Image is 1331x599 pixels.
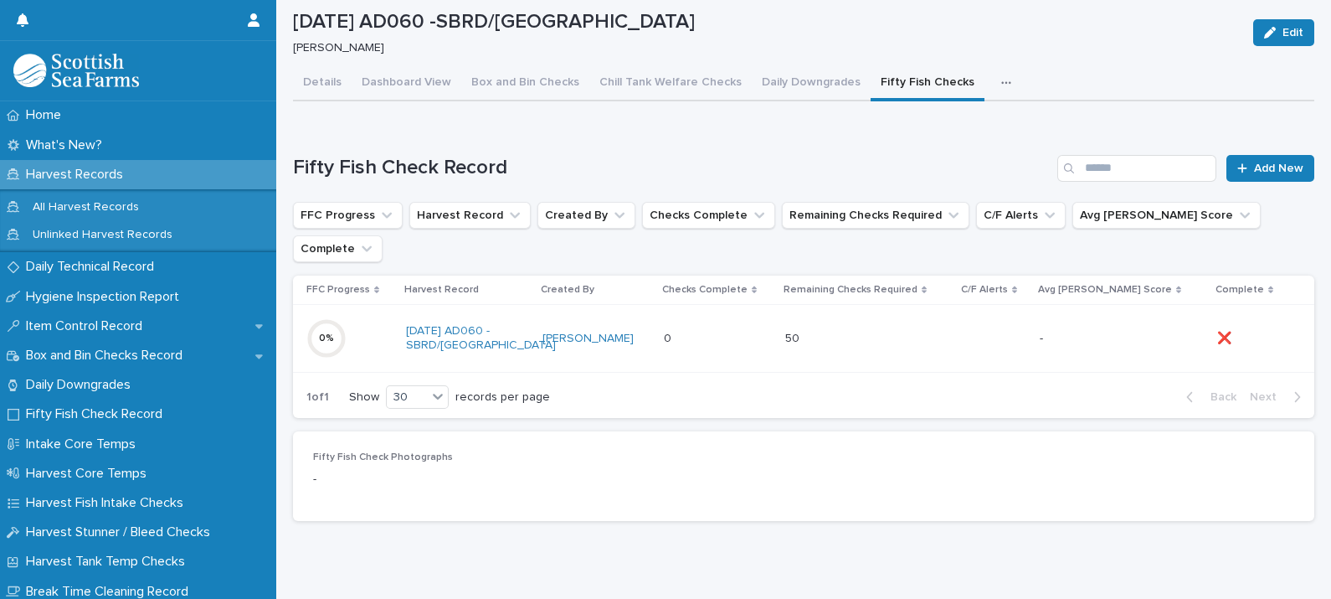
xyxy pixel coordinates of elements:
[19,107,75,123] p: Home
[542,332,634,346] a: [PERSON_NAME]
[1282,27,1303,39] span: Edit
[313,471,627,488] p: -
[461,66,589,101] button: Box and Bin Checks
[293,202,403,229] button: FFC Progress
[455,390,550,405] p: records per page
[409,202,531,229] button: Harvest Record
[19,167,136,183] p: Harvest Records
[1173,390,1243,405] button: Back
[664,328,675,346] p: 0
[662,281,748,299] p: Checks Complete
[1250,391,1287,403] span: Next
[1226,155,1314,182] a: Add New
[1072,202,1261,229] button: Avg Gill Score
[293,41,1233,55] p: [PERSON_NAME]
[19,259,167,275] p: Daily Technical Record
[537,202,635,229] button: Created By
[752,66,871,101] button: Daily Downgrades
[306,281,370,299] p: FFC Progress
[13,54,139,87] img: mMrefqRFQpe26GRNOUkG
[589,66,752,101] button: Chill Tank Welfare Checks
[293,377,342,418] p: 1 of 1
[871,66,984,101] button: Fifty Fish Checks
[1253,19,1314,46] button: Edit
[406,324,556,353] a: [DATE] AD060 -SBRD/[GEOGRAPHIC_DATA]
[19,495,197,511] p: Harvest Fish Intake Checks
[19,406,176,422] p: Fifty Fish Check Record
[1243,390,1314,405] button: Next
[976,202,1066,229] button: C/F Alerts
[541,281,594,299] p: Created By
[19,554,198,570] p: Harvest Tank Temp Checks
[349,390,379,405] p: Show
[19,436,149,452] p: Intake Core Temps
[1254,163,1303,174] span: Add New
[19,377,144,393] p: Daily Downgrades
[19,228,186,242] p: Unlinked Harvest Records
[1200,391,1236,403] span: Back
[19,348,196,364] p: Box and Bin Checks Record
[1038,281,1172,299] p: Avg [PERSON_NAME] Score
[1215,281,1264,299] p: Complete
[293,10,1240,34] p: [DATE] AD060 -SBRD/[GEOGRAPHIC_DATA]
[642,202,775,229] button: Checks Complete
[1057,155,1216,182] input: Search
[961,281,1008,299] p: C/F Alerts
[785,328,803,346] p: 50
[293,66,352,101] button: Details
[19,137,116,153] p: What's New?
[19,200,152,214] p: All Harvest Records
[306,333,347,344] div: 0 %
[1040,328,1046,346] p: -
[19,524,224,540] p: Harvest Stunner / Bleed Checks
[387,389,427,406] div: 30
[19,289,193,305] p: Hygiene Inspection Report
[404,281,479,299] p: Harvest Record
[19,466,160,482] p: Harvest Core Temps
[784,281,917,299] p: Remaining Checks Required
[293,156,1051,180] h1: Fifty Fish Check Record
[293,235,383,262] button: Complete
[313,452,453,462] span: Fifty Fish Check Photographs
[19,318,156,334] p: Item Control Record
[293,305,1314,373] tr: 0%[DATE] AD060 -SBRD/[GEOGRAPHIC_DATA] [PERSON_NAME] 00 5050 -- ❌❌
[1217,328,1235,346] p: ❌
[352,66,461,101] button: Dashboard View
[782,202,969,229] button: Remaining Checks Required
